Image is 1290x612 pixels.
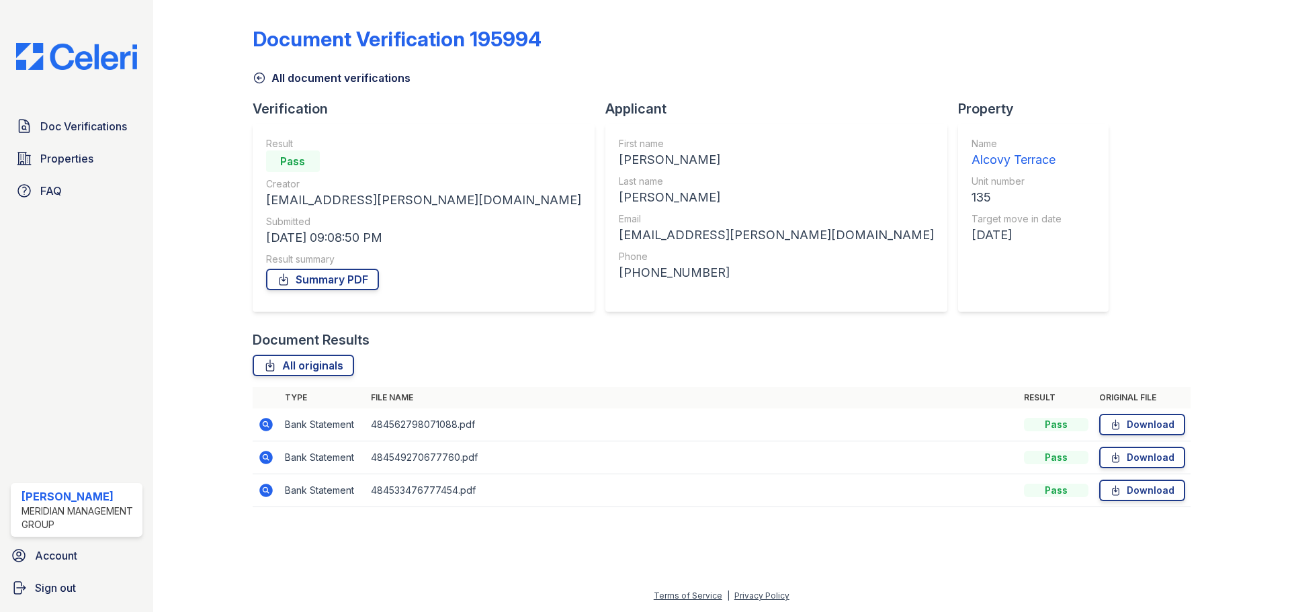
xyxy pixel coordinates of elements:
div: Name [972,137,1062,150]
div: Phone [619,250,934,263]
a: Name Alcovy Terrace [972,137,1062,169]
div: Meridian Management Group [21,505,137,531]
div: Pass [1024,418,1088,431]
div: [PHONE_NUMBER] [619,263,934,282]
div: Pass [266,150,320,172]
div: First name [619,137,934,150]
div: Alcovy Terrace [972,150,1062,169]
div: Property [958,99,1119,118]
div: Result summary [266,253,581,266]
th: Type [279,387,365,408]
a: Terms of Service [654,591,722,601]
td: Bank Statement [279,474,365,507]
div: [PERSON_NAME] [619,150,934,169]
div: Document Verification 195994 [253,27,542,51]
td: Bank Statement [279,441,365,474]
a: Download [1099,414,1185,435]
a: FAQ [11,177,142,204]
a: Sign out [5,574,148,601]
div: [EMAIL_ADDRESS][PERSON_NAME][DOMAIN_NAME] [266,191,581,210]
div: [DATE] 09:08:50 PM [266,228,581,247]
div: | [727,591,730,601]
a: Download [1099,480,1185,501]
td: Bank Statement [279,408,365,441]
div: [EMAIL_ADDRESS][PERSON_NAME][DOMAIN_NAME] [619,226,934,245]
div: Last name [619,175,934,188]
td: 484533476777454.pdf [365,474,1019,507]
td: 484549270677760.pdf [365,441,1019,474]
a: Properties [11,145,142,172]
div: [DATE] [972,226,1062,245]
th: File name [365,387,1019,408]
span: Properties [40,150,93,167]
div: Pass [1024,484,1088,497]
span: Doc Verifications [40,118,127,134]
span: FAQ [40,183,62,199]
div: Verification [253,99,605,118]
div: [PERSON_NAME] [21,488,137,505]
a: Doc Verifications [11,113,142,140]
div: Email [619,212,934,226]
span: Sign out [35,580,76,596]
a: Summary PDF [266,269,379,290]
div: [PERSON_NAME] [619,188,934,207]
div: Submitted [266,215,581,228]
div: Applicant [605,99,958,118]
span: Account [35,548,77,564]
div: Result [266,137,581,150]
img: CE_Logo_Blue-a8612792a0a2168367f1c8372b55b34899dd931a85d93a1a3d3e32e68fde9ad4.png [5,43,148,70]
td: 484562798071088.pdf [365,408,1019,441]
div: Document Results [253,331,370,349]
div: Pass [1024,451,1088,464]
div: Unit number [972,175,1062,188]
a: All originals [253,355,354,376]
div: 135 [972,188,1062,207]
a: Privacy Policy [734,591,789,601]
a: All document verifications [253,70,411,86]
th: Result [1019,387,1094,408]
a: Download [1099,447,1185,468]
iframe: chat widget [1234,558,1277,599]
div: Target move in date [972,212,1062,226]
div: Creator [266,177,581,191]
a: Account [5,542,148,569]
th: Original file [1094,387,1191,408]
